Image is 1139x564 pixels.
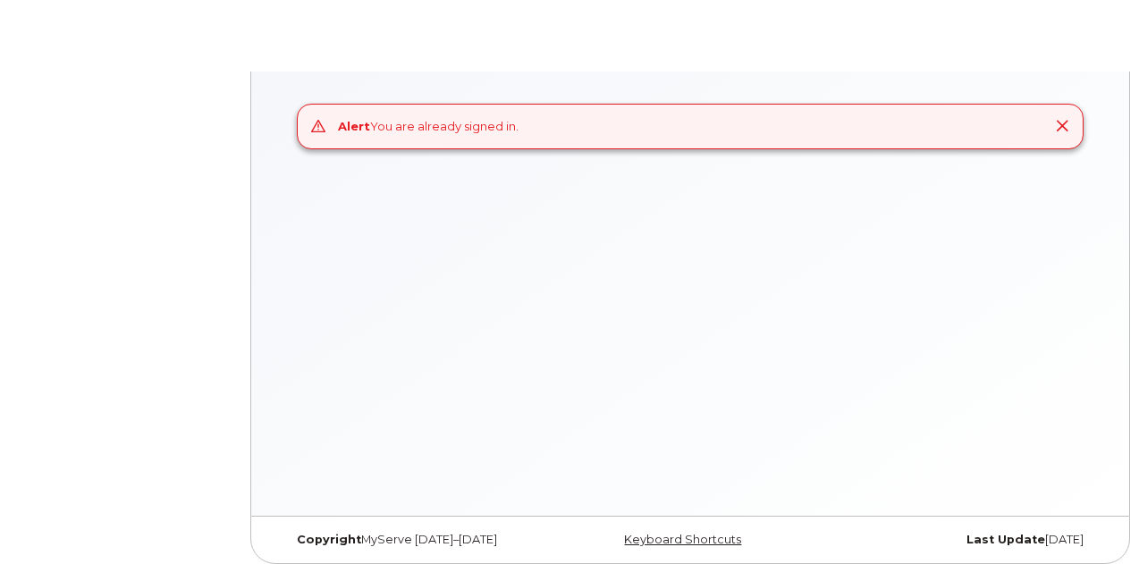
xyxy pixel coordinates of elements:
strong: Last Update [966,533,1045,546]
strong: Copyright [297,533,361,546]
a: Keyboard Shortcuts [624,533,741,546]
div: You are already signed in. [338,118,519,135]
strong: Alert [338,119,370,133]
div: MyServe [DATE]–[DATE] [283,533,554,547]
div: [DATE] [826,533,1097,547]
